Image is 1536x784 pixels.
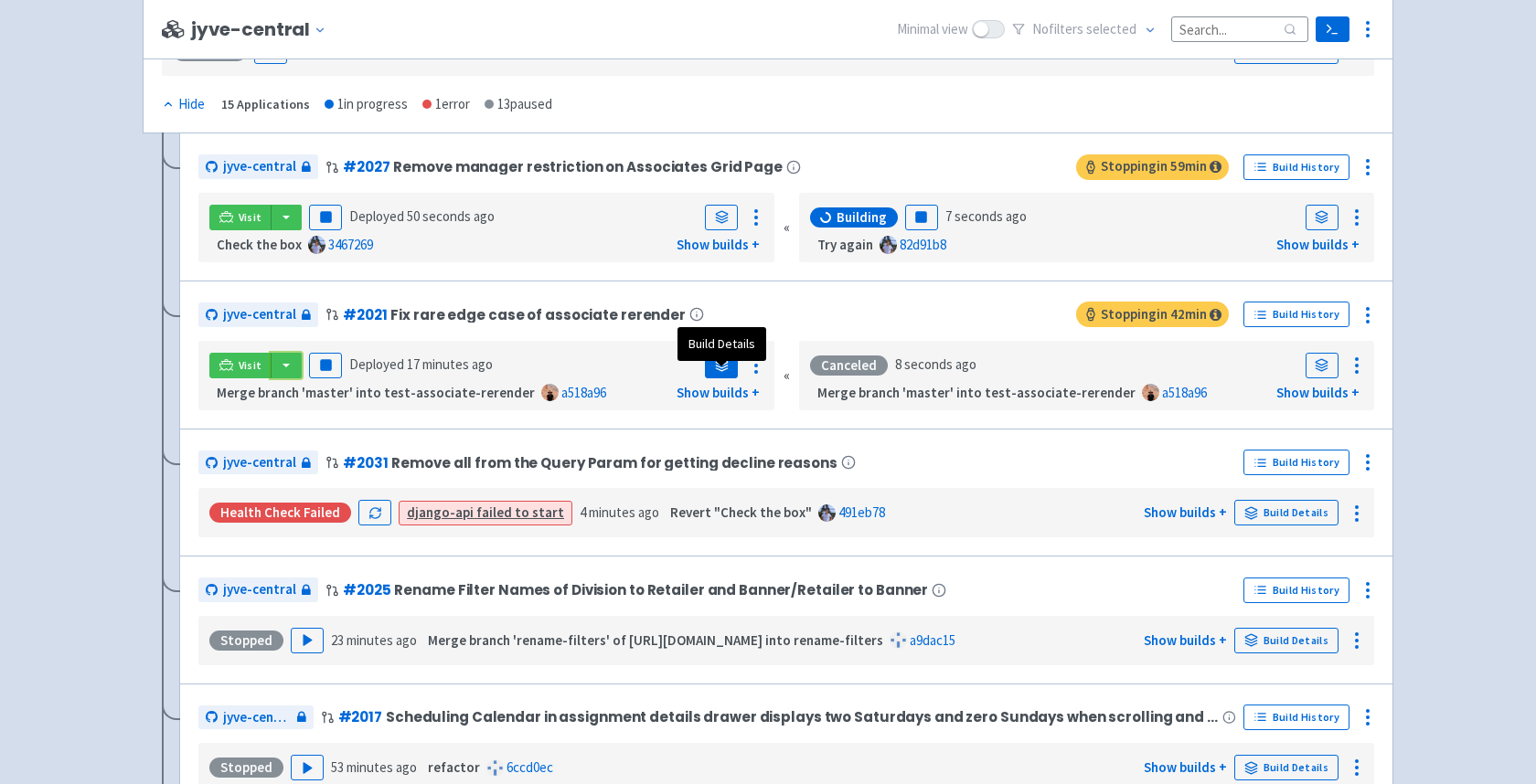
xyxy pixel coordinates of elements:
[198,450,318,475] a: jyve-central
[349,207,495,225] span: Deployed
[407,355,493,373] time: 17 minutes ago
[309,205,342,230] button: Pause
[343,157,389,176] a: #2027
[223,156,296,177] span: jyve-central
[428,758,480,776] strong: refactor
[838,503,885,521] a: 491eb78
[407,503,564,521] a: django-api failed to start
[198,154,318,179] a: jyve-central
[561,384,606,401] a: a518a96
[422,94,470,115] div: 1 error
[1144,758,1227,776] a: Show builds +
[677,236,760,253] a: Show builds +
[1171,16,1308,41] input: Search...
[784,341,790,411] div: «
[485,94,552,115] div: 13 paused
[198,302,318,327] a: jyve-central
[677,384,760,401] a: Show builds +
[221,94,310,115] div: 15 Applications
[507,758,553,776] a: 6ccd0ec
[217,384,535,401] strong: Merge branch 'master' into test-associate-rerender
[1243,154,1349,180] a: Build History
[1076,154,1229,180] span: Stopping in 59 min
[223,579,296,600] span: jyve-central
[784,193,790,263] div: «
[394,582,928,598] span: Rename Filter Names of Division to Retailer and Banner/Retailer to Banner
[670,503,812,521] strong: Revert "Check the box"
[1234,500,1339,525] a: Build Details
[386,709,1219,725] span: Scheduling Calendar in assignment details drawer displays two Saturdays and zero Sundays when scr...
[343,305,387,324] a: #2021
[331,631,417,649] time: 23 minutes ago
[162,94,205,115] div: Hide
[1144,503,1227,521] a: Show builds +
[407,207,495,225] time: 50 seconds ago
[328,236,373,253] a: 3467269
[1243,450,1349,475] a: Build History
[1162,384,1207,401] a: a518a96
[1032,19,1136,40] span: No filter s
[945,207,1027,225] time: 7 seconds ago
[343,580,390,599] a: #2025
[1276,384,1360,401] a: Show builds +
[239,210,262,225] span: Visit
[223,452,296,473] span: jyve-central
[810,355,888,376] div: Canceled
[407,503,474,521] strong: django-api
[209,630,283,651] div: Stopped
[1076,302,1229,327] span: Stopping in 42 min
[428,631,883,649] strong: Merge branch 'rename-filters' of [URL][DOMAIN_NAME] into rename-filters
[393,159,782,175] span: Remove manager restriction on Associates Grid Page
[391,455,837,471] span: Remove all from the Query Param for getting decline reasons
[217,236,302,253] strong: Check the box
[223,304,296,325] span: jyve-central
[239,358,262,373] span: Visit
[223,707,292,728] span: jyve-central
[209,353,272,378] a: Visit
[209,758,283,778] div: Stopped
[895,355,976,373] time: 8 seconds ago
[580,503,659,521] time: 4 minutes ago
[1243,705,1349,730] a: Build History
[209,205,272,230] a: Visit
[1276,236,1360,253] a: Show builds +
[1234,755,1339,780] a: Build Details
[198,577,318,602] a: jyve-central
[1243,577,1349,603] a: Build History
[343,453,388,472] a: #2031
[1234,628,1339,653] a: Build Details
[1243,302,1349,327] a: Build History
[349,355,493,373] span: Deployed
[191,19,334,40] button: jyve-central
[897,19,968,40] span: Minimal view
[198,705,314,730] a: jyve-central
[817,236,873,253] strong: Try again
[162,94,207,115] button: Hide
[390,307,686,323] span: Fix rare edge case of associate rerender
[1086,20,1136,37] span: selected
[900,236,946,253] a: 82d91b8
[291,628,324,653] button: Play
[325,94,408,115] div: 1 in progress
[1144,631,1227,649] a: Show builds +
[309,353,342,378] button: Pause
[817,384,1136,401] strong: Merge branch 'master' into test-associate-rerender
[291,755,324,780] button: Play
[910,631,955,649] a: a9dac15
[209,503,351,523] div: Health check failed
[338,707,382,726] a: #2017
[905,205,938,230] button: Pause
[331,758,417,776] time: 53 minutes ago
[837,208,887,227] span: Building
[1316,16,1349,42] a: Terminal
